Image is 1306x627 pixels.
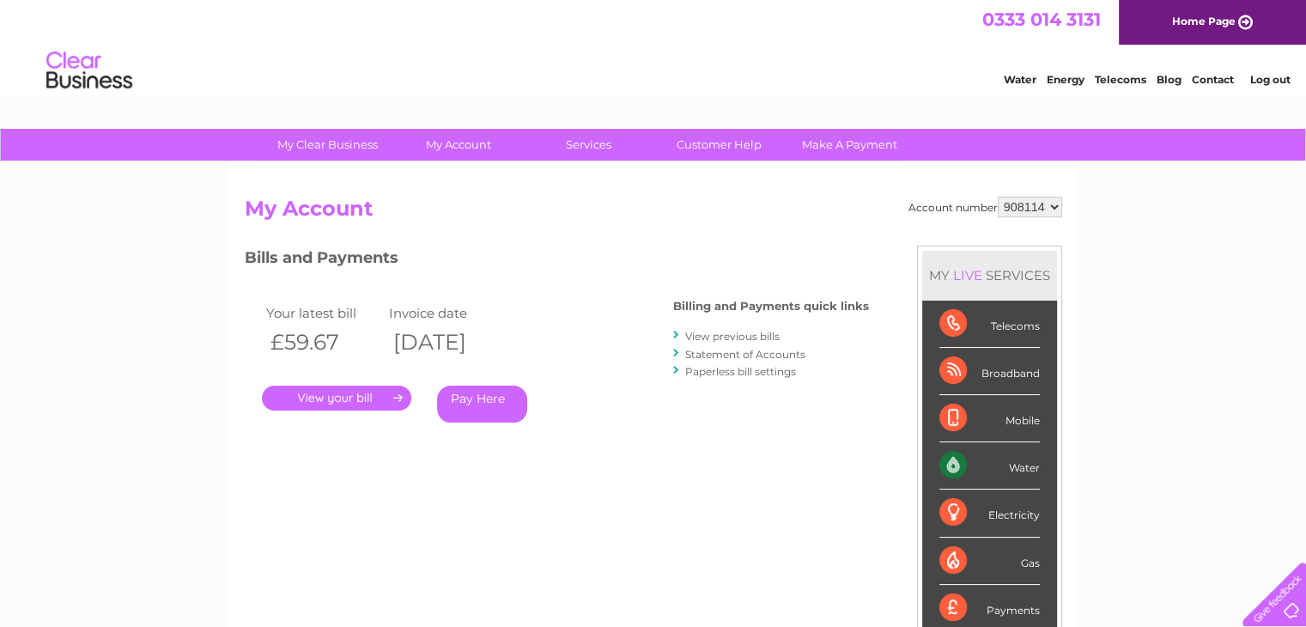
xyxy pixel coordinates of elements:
[262,325,386,360] th: £59.67
[779,129,920,161] a: Make A Payment
[437,386,527,423] a: Pay Here
[673,300,869,313] h4: Billing and Payments quick links
[262,386,411,411] a: .
[46,45,133,97] img: logo.png
[685,348,805,361] a: Statement of Accounts
[385,325,508,360] th: [DATE]
[982,9,1101,30] a: 0333 014 3131
[922,251,1057,300] div: MY SERVICES
[939,442,1040,490] div: Water
[950,267,986,283] div: LIVE
[939,301,1040,348] div: Telecoms
[262,301,386,325] td: Your latest bill
[257,129,398,161] a: My Clear Business
[245,197,1062,229] h2: My Account
[1095,73,1146,86] a: Telecoms
[1249,73,1290,86] a: Log out
[908,197,1062,217] div: Account number
[385,301,508,325] td: Invoice date
[245,246,869,276] h3: Bills and Payments
[685,365,796,378] a: Paperless bill settings
[518,129,659,161] a: Services
[648,129,790,161] a: Customer Help
[685,330,780,343] a: View previous bills
[939,538,1040,585] div: Gas
[939,490,1040,537] div: Electricity
[387,129,529,161] a: My Account
[1192,73,1234,86] a: Contact
[1004,73,1036,86] a: Water
[939,348,1040,395] div: Broadband
[248,9,1060,83] div: Clear Business is a trading name of Verastar Limited (registered in [GEOGRAPHIC_DATA] No. 3667643...
[1047,73,1084,86] a: Energy
[939,395,1040,442] div: Mobile
[1157,73,1181,86] a: Blog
